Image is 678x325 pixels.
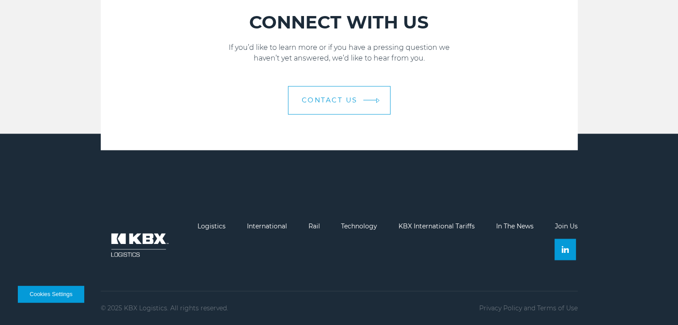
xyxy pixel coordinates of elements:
span: and [524,304,535,312]
a: Technology [341,222,377,230]
p: If you’d like to learn more or if you have a pressing question we haven’t yet answered, we’d like... [101,42,578,64]
p: © 2025 KBX Logistics. All rights reserved. [101,305,228,312]
img: arrow [376,98,379,103]
button: Cookies Settings [18,286,84,303]
img: kbx logo [101,223,177,267]
a: KBX International Tariffs [399,222,475,230]
img: Linkedin [562,246,569,253]
a: Logistics [197,222,226,230]
a: Terms of Use [537,304,578,312]
iframe: Chat Widget [633,282,678,325]
span: Contact Us [302,97,357,103]
a: In The News [496,222,534,230]
a: Contact Us arrow arrow [288,86,390,114]
a: Join Us [555,222,577,230]
a: Rail [308,222,320,230]
a: International [247,222,287,230]
h2: CONNECT WITH US [101,11,578,33]
a: Privacy Policy [479,304,522,312]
